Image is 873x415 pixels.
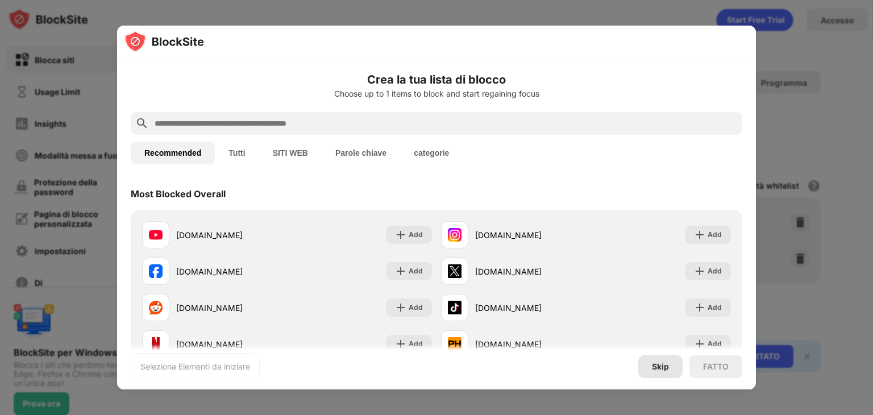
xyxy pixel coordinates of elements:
div: [DOMAIN_NAME] [176,265,287,277]
div: Add [708,302,722,313]
button: Recommended [131,142,215,164]
div: [DOMAIN_NAME] [176,338,287,350]
img: favicons [448,337,462,351]
img: logo-blocksite.svg [124,30,204,53]
img: favicons [448,264,462,278]
img: favicons [149,228,163,242]
button: Parole chiave [322,142,400,164]
div: Add [409,229,423,240]
div: FATTO [703,362,729,371]
button: categorie [400,142,463,164]
h6: Crea la tua lista di blocco [131,71,742,88]
div: Add [708,338,722,350]
button: Tutti [215,142,259,164]
div: Add [409,265,423,277]
div: Add [708,229,722,240]
div: [DOMAIN_NAME] [475,265,586,277]
img: favicons [448,301,462,314]
div: Add [708,265,722,277]
img: favicons [149,264,163,278]
button: SITI WEB [259,142,322,164]
div: Seleziona Elementi da iniziare [140,361,250,372]
div: Add [409,338,423,350]
div: [DOMAIN_NAME] [176,229,287,241]
div: Add [409,302,423,313]
img: search.svg [135,117,149,130]
div: [DOMAIN_NAME] [475,229,586,241]
div: [DOMAIN_NAME] [475,338,586,350]
div: [DOMAIN_NAME] [176,302,287,314]
div: Most Blocked Overall [131,188,226,200]
img: favicons [149,337,163,351]
div: Choose up to 1 items to block and start regaining focus [131,89,742,98]
div: [DOMAIN_NAME] [475,302,586,314]
img: favicons [149,301,163,314]
img: favicons [448,228,462,242]
div: Skip [652,362,669,371]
